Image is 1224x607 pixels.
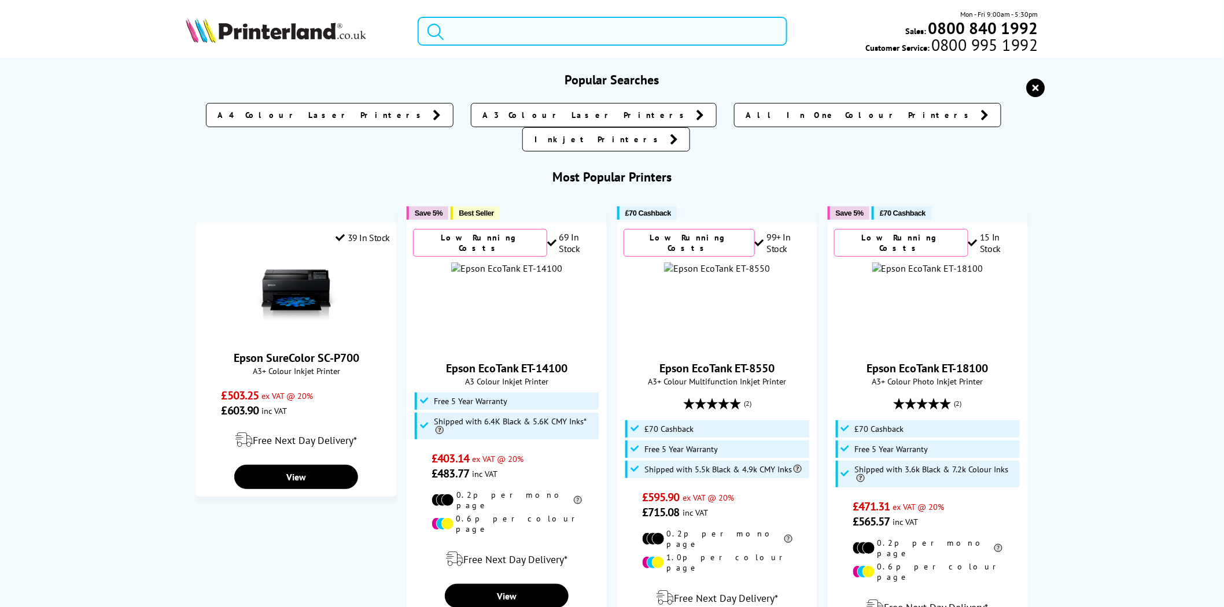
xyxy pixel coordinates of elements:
[828,206,869,220] button: Save 5%
[234,350,359,365] a: Epson SureColor SC-P700
[642,490,680,505] span: £595.90
[432,490,581,510] li: 0.2p per mono page
[218,109,427,121] span: A4 Colour Laser Printers
[625,209,671,217] span: £70 Cashback
[253,252,340,339] img: Epson SureColor SC-P700
[202,424,390,456] div: modal_delivery
[186,17,403,45] a: Printerland Logo
[471,103,717,127] a: A3 Colour Laser Printers
[683,492,734,503] span: ex VAT @ 20%
[253,330,340,341] a: Epson SureColor SC-P700
[954,393,962,414] span: (2)
[644,424,694,434] span: £70 Cashback
[617,206,677,220] button: £70 Cashback
[624,376,811,387] span: A3+ Colour Multifunction Inkjet Printer
[642,552,792,573] li: 1.0p per colour page
[834,229,968,257] div: Low Running Costs
[415,209,443,217] span: Save 5%
[664,262,770,274] img: Epson EcoTank ET-8550
[893,501,945,512] span: ex VAT @ 20%
[644,465,802,474] span: Shipped with 5.5k Black & 4.9k CMY Inks
[867,361,989,376] a: Epson EcoTank ET-18100
[336,232,390,243] div: 39 In Stock
[865,39,1038,53] span: Customer Service:
[755,231,811,254] div: 99+ In Stock
[522,127,690,151] a: Inkjet Printers
[855,445,928,454] span: Free 5 Year Warranty
[261,405,287,416] span: inc VAT
[261,390,313,401] span: ex VAT @ 20%
[855,424,904,434] span: £70 Cashback
[186,72,1038,88] h3: Popular Searches
[534,134,664,145] span: Inkjet Printers
[434,397,507,406] span: Free 5 Year Warranty
[744,393,751,414] span: (2)
[893,516,919,527] span: inc VAT
[202,365,390,376] span: A3+ Colour Inkjet Printer
[930,39,1038,50] span: 0800 995 1992
[206,103,454,127] a: A4 Colour Laser Printers
[451,262,562,274] img: Epson EcoTank ET-14100
[836,209,864,217] span: Save 5%
[413,229,547,257] div: Low Running Costs
[853,499,890,514] span: £471.31
[968,231,1022,254] div: 15 In Stock
[642,505,680,520] span: £715.08
[407,206,448,220] button: Save 5%
[853,561,1002,582] li: 0.6p per colour page
[434,417,596,435] span: Shipped with 6.4K Black & 5.6K CMY Inks*
[659,361,775,376] a: Epson EcoTank ET-8550
[459,209,494,217] span: Best Seller
[418,17,787,46] input: Search product o
[746,109,975,121] span: All In One Colour Printers
[413,376,600,387] span: A3 Colour Inkjet Printer
[927,23,1038,34] a: 0800 840 1992
[483,109,691,121] span: A3 Colour Laser Printers
[186,17,366,43] img: Printerland Logo
[222,403,259,418] span: £603.90
[906,25,927,36] span: Sales:
[734,103,1001,127] a: All In One Colour Printers
[472,468,497,479] span: inc VAT
[234,465,358,489] a: View
[432,513,581,534] li: 0.6p per colour page
[853,514,890,529] span: £565.57
[472,453,523,464] span: ex VAT @ 20%
[222,388,259,403] span: £503.25
[855,465,1017,483] span: Shipped with 3.6k Black & 7.2k Colour Inks
[961,9,1038,20] span: Mon - Fri 9:00am - 5:30pm
[446,361,567,376] a: Epson EcoTank ET-14100
[928,17,1038,39] b: 0800 840 1992
[642,528,792,549] li: 0.2p per mono page
[853,538,1002,558] li: 0.2p per mono page
[432,451,469,466] span: £403.14
[644,445,718,454] span: Free 5 Year Warranty
[834,376,1022,387] span: A3+ Colour Photo Inkjet Printer
[432,466,469,481] span: £483.77
[683,507,708,518] span: inc VAT
[872,262,983,274] img: Epson EcoTank ET-18100
[624,229,755,257] div: Low Running Costs
[547,231,600,254] div: 69 In Stock
[413,543,600,575] div: modal_delivery
[186,169,1038,185] h3: Most Popular Printers
[451,206,500,220] button: Best Seller
[880,209,926,217] span: £70 Cashback
[872,206,931,220] button: £70 Cashback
